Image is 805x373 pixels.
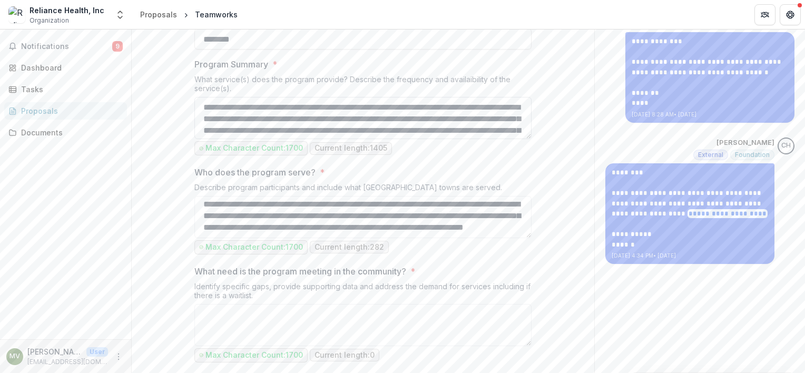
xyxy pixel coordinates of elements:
[86,347,108,357] p: User
[735,151,770,159] span: Foundation
[315,243,384,252] p: Current length: 282
[136,7,181,22] a: Proposals
[205,351,303,360] p: Max Character Count: 1700
[754,4,775,25] button: Partners
[4,59,127,76] a: Dashboard
[632,111,788,119] p: [DATE] 8:28 AM • [DATE]
[112,41,123,52] span: 9
[21,84,119,95] div: Tasks
[21,42,112,51] span: Notifications
[112,350,125,363] button: More
[30,16,69,25] span: Organization
[113,4,127,25] button: Open entity switcher
[194,166,316,179] p: Who does the program serve?
[9,353,20,360] div: Mike Van Vlaenderen
[205,144,303,153] p: Max Character Count: 1700
[698,151,723,159] span: External
[194,75,532,97] div: What service(s) does the program provide? Describe the frequency and availaibility of the service...
[315,144,387,153] p: Current length: 1405
[780,4,801,25] button: Get Help
[194,58,268,71] p: Program Summary
[194,282,532,304] div: Identify specific gaps, provide supporting data and address the demand for services including if ...
[194,265,406,278] p: What need is the program meeting in the community?
[194,183,532,196] div: Describe program participants and include what [GEOGRAPHIC_DATA] towns are served.
[30,5,104,16] div: Reliance Health, Inc
[140,9,177,20] div: Proposals
[8,6,25,23] img: Reliance Health, Inc
[4,124,127,141] a: Documents
[27,357,108,367] p: [EMAIL_ADDRESS][DOMAIN_NAME]
[21,62,119,73] div: Dashboard
[21,105,119,116] div: Proposals
[612,252,768,260] p: [DATE] 4:34 PM • [DATE]
[21,127,119,138] div: Documents
[315,351,375,360] p: Current length: 0
[4,81,127,98] a: Tasks
[195,9,238,20] div: Teamworks
[716,138,774,148] p: [PERSON_NAME]
[136,7,242,22] nav: breadcrumb
[4,38,127,55] button: Notifications9
[27,346,82,357] p: [PERSON_NAME]
[4,102,127,120] a: Proposals
[205,243,303,252] p: Max Character Count: 1700
[781,142,791,149] div: Carli Herz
